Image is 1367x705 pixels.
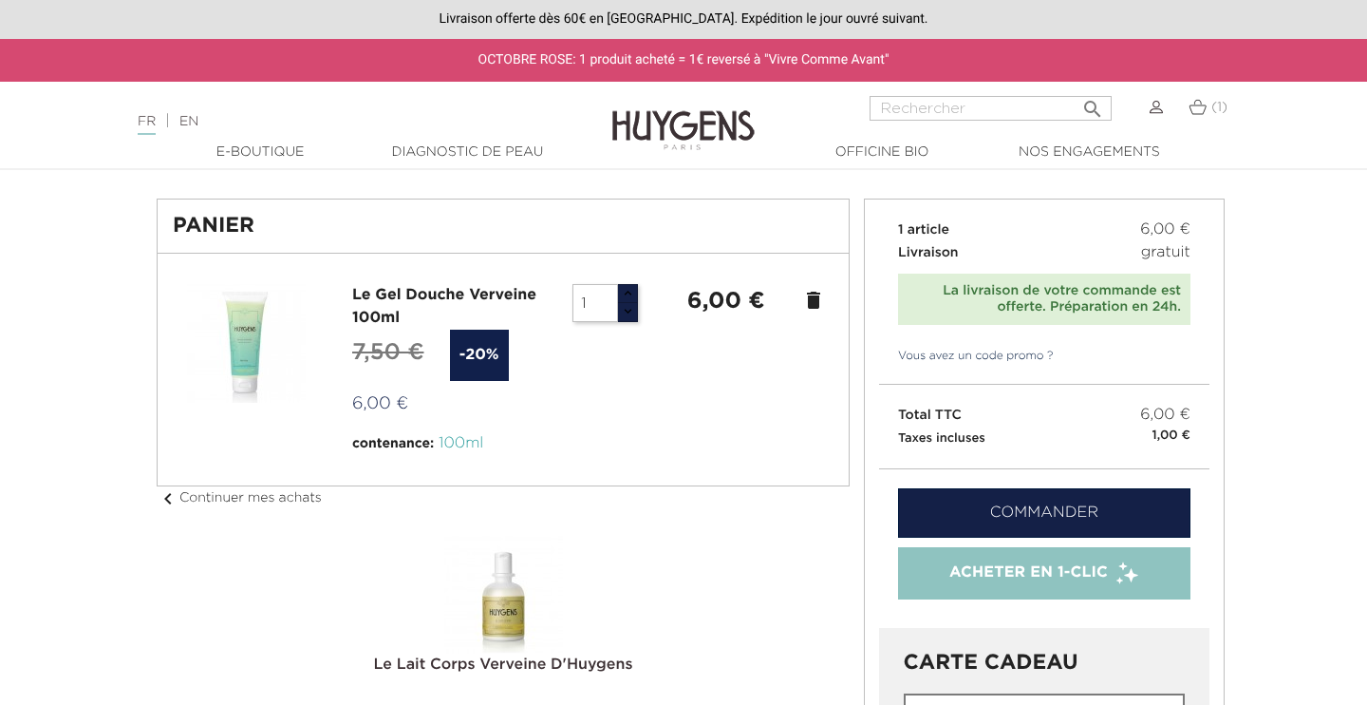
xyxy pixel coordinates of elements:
small: 1,00 € [1152,427,1190,446]
img: LE LAIT CORPS 250ml VERVEINE D'HUYGENS [444,535,563,654]
span: 7,50 € [352,341,423,364]
small: Taxes incluses [898,432,985,445]
a: Nos engagements [994,143,1184,162]
span: 6,00 € [352,395,408,412]
span: 6,00 € [1140,404,1190,427]
input: Rechercher [870,96,1112,121]
div: | [128,110,555,133]
i: chevron_left [157,487,179,510]
a: chevron_leftContinuer mes achats [157,491,322,505]
span: 100ml [439,436,483,451]
strong: 6,00 € [687,290,765,313]
a: FR [138,115,156,135]
a: EN [179,115,198,128]
span: gratuit [1141,241,1190,264]
a: Commander [898,488,1190,538]
div: La livraison de votre commande est offerte. Préparation en 24h. [908,283,1181,315]
a: Officine Bio [787,143,977,162]
span: 1 article [898,223,949,237]
img: Huygens [612,80,755,153]
h1: Panier [173,215,833,238]
a: delete [802,289,825,312]
span: 6,00 € [1140,219,1190,241]
img: Le Gel Douche Verveine 100ml [187,284,306,403]
a: Le Gel Douche Verveine 100ml [352,288,536,326]
i:  [1081,92,1104,115]
span: Total TTC [898,409,962,422]
a: (1) [1189,100,1227,115]
a: Diagnostic de peau [372,143,562,162]
a: E-Boutique [165,143,355,162]
a: Le Lait Corps Verveine D'Huygens [374,657,633,673]
a: Vous avez un code promo ? [879,348,1054,365]
span: Livraison [898,246,959,259]
span: (1) [1211,101,1227,114]
h3: CARTE CADEAU [904,652,1186,675]
span: -20% [450,330,509,381]
button:  [1076,90,1110,116]
span: contenance: [352,437,434,450]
